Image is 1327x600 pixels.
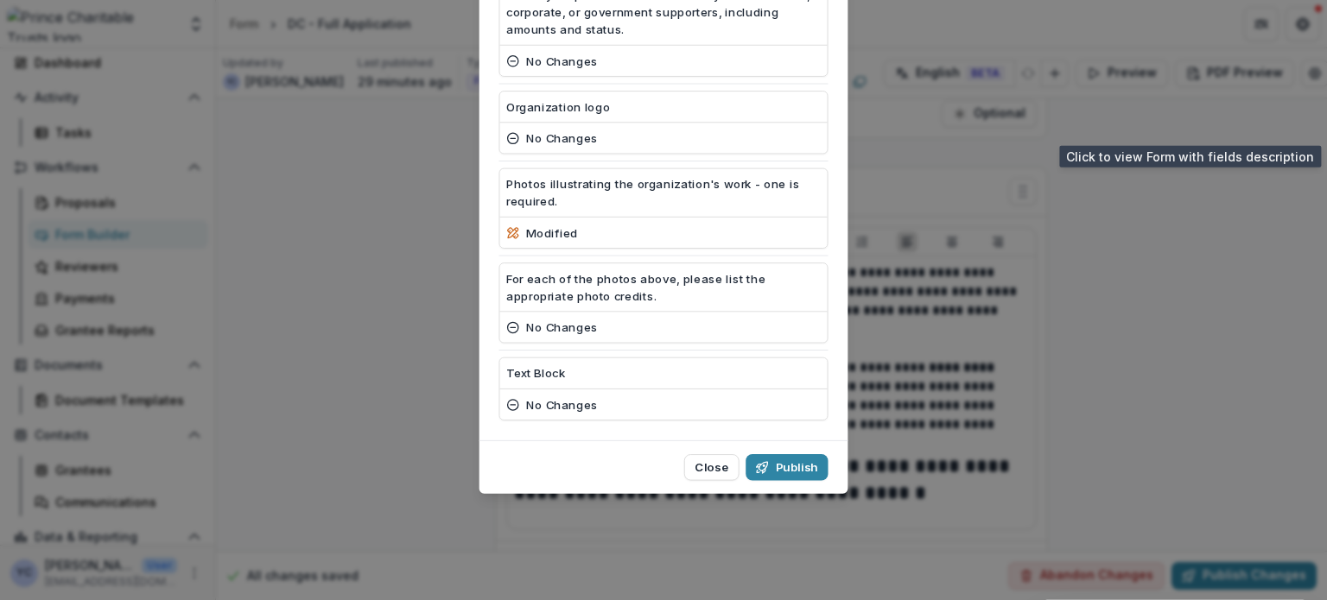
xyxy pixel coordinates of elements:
p: Text Block [506,364,566,382]
button: Close [684,454,740,480]
p: no changes [526,129,598,147]
p: Organization logo [506,98,610,116]
p: no changes [526,319,598,336]
button: Publish [746,454,828,480]
p: no changes [526,52,598,69]
p: modified [526,224,578,241]
p: Photos illustrating the organization's work - one is required. [506,175,821,210]
p: no changes [526,395,598,413]
p: For each of the photos above, please list the appropriate photo credits. [506,270,821,305]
